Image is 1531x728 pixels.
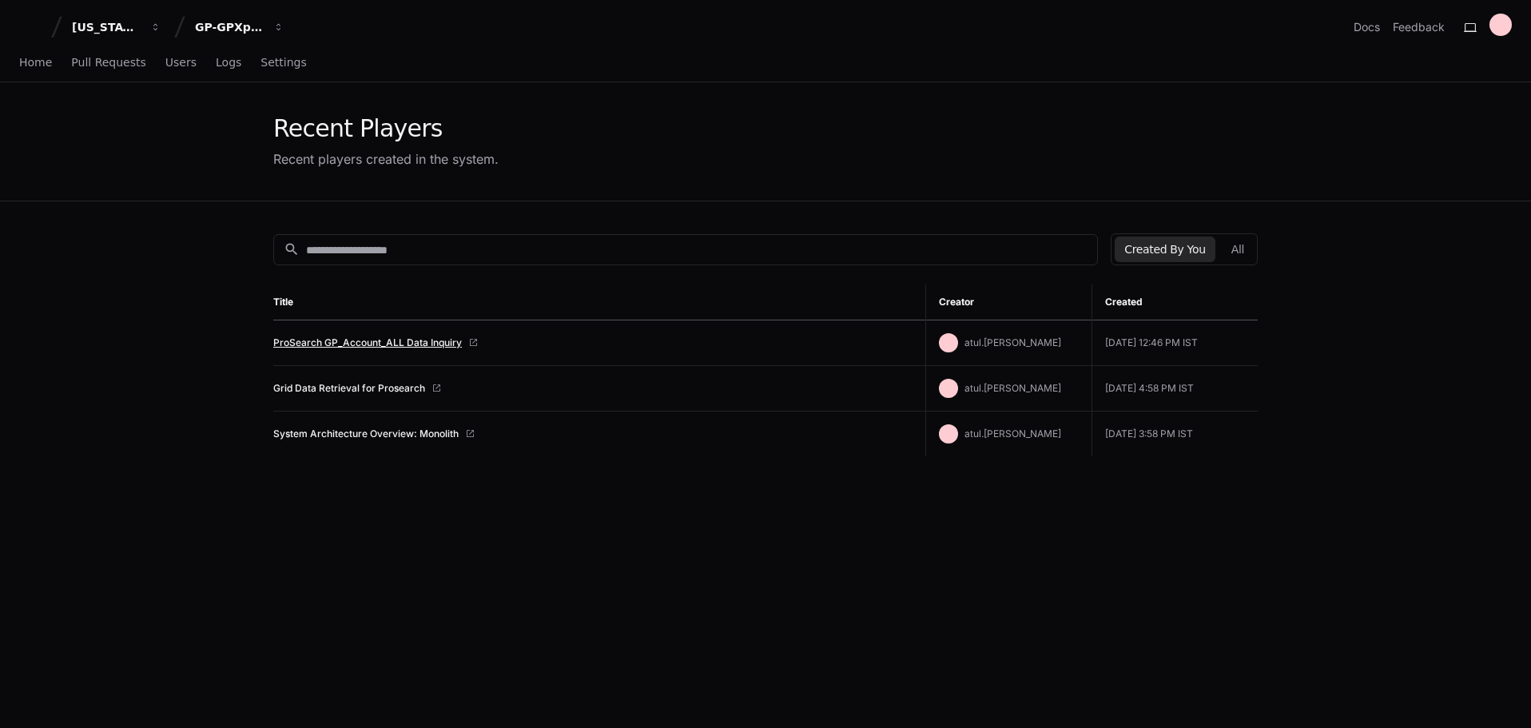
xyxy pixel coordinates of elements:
th: Created [1092,284,1258,320]
div: Recent players created in the system. [273,149,499,169]
a: Settings [260,45,306,82]
div: [US_STATE] Pacific [72,19,141,35]
a: ProSearch GP_Account_ALL Data Inquiry [273,336,462,349]
a: Docs [1354,19,1380,35]
td: [DATE] 3:58 PM IST [1092,412,1258,457]
span: Pull Requests [71,58,145,67]
a: Pull Requests [71,45,145,82]
span: Users [165,58,197,67]
span: atul.[PERSON_NAME] [964,428,1061,440]
button: Created By You [1115,237,1215,262]
a: Home [19,45,52,82]
div: Recent Players [273,114,499,143]
span: Settings [260,58,306,67]
span: atul.[PERSON_NAME] [964,336,1061,348]
div: GP-GPXpress [195,19,264,35]
td: [DATE] 12:46 PM IST [1092,320,1258,366]
a: Logs [216,45,241,82]
span: Logs [216,58,241,67]
span: Home [19,58,52,67]
button: GP-GPXpress [189,13,291,42]
button: [US_STATE] Pacific [66,13,168,42]
th: Creator [925,284,1092,320]
button: All [1222,237,1254,262]
td: [DATE] 4:58 PM IST [1092,366,1258,412]
a: System Architecture Overview: Monolith [273,428,459,440]
a: Grid Data Retrieval for Prosearch [273,382,425,395]
a: Users [165,45,197,82]
mat-icon: search [284,241,300,257]
th: Title [273,284,925,320]
span: atul.[PERSON_NAME] [964,382,1061,394]
button: Feedback [1393,19,1445,35]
